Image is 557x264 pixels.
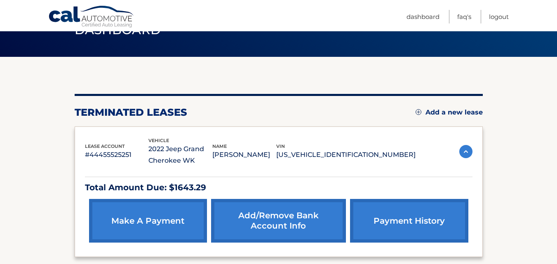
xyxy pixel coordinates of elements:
[212,149,276,161] p: [PERSON_NAME]
[276,143,285,149] span: vin
[276,149,416,161] p: [US_VEHICLE_IDENTIFICATION_NUMBER]
[148,138,169,143] span: vehicle
[489,10,509,23] a: Logout
[148,143,212,166] p: 2022 Jeep Grand Cherokee WK
[85,180,472,195] p: Total Amount Due: $1643.29
[459,145,472,158] img: accordion-active.svg
[75,106,187,119] h2: terminated leases
[85,149,149,161] p: #44455525251
[457,10,471,23] a: FAQ's
[407,10,439,23] a: Dashboard
[212,143,227,149] span: name
[416,108,483,117] a: Add a new lease
[48,5,135,29] a: Cal Automotive
[211,199,346,243] a: Add/Remove bank account info
[350,199,468,243] a: payment history
[89,199,207,243] a: make a payment
[85,143,125,149] span: lease account
[416,109,421,115] img: add.svg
